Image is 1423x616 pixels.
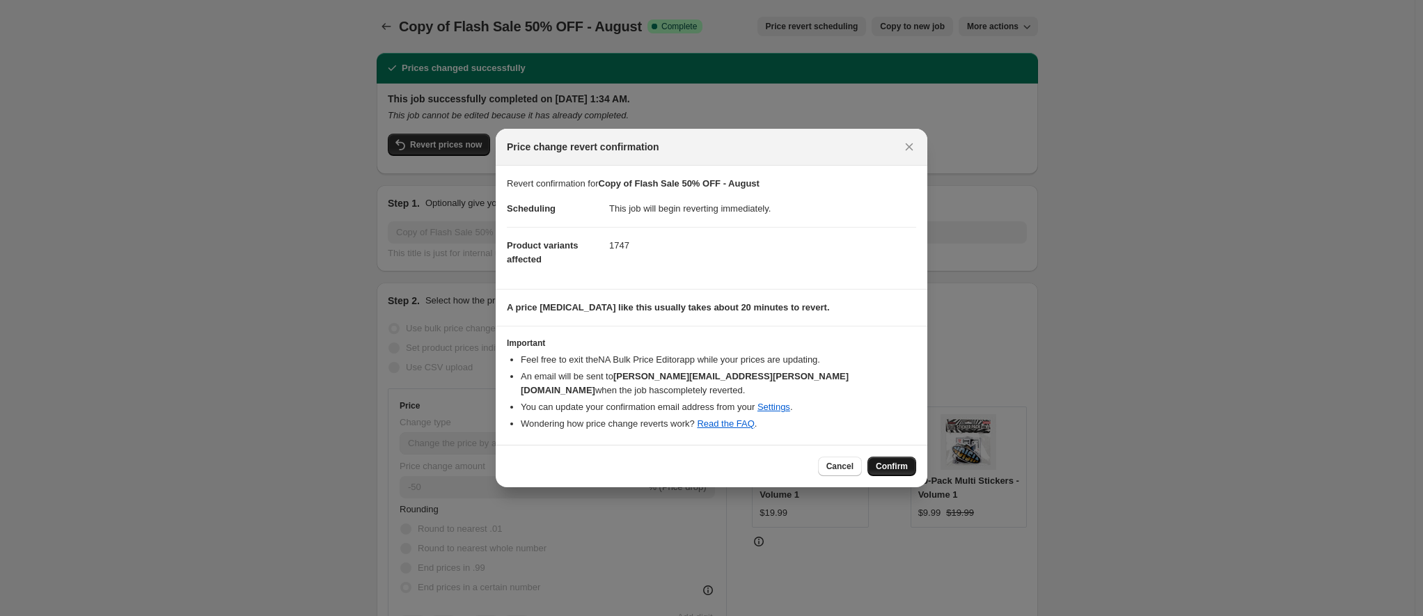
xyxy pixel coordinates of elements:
[609,227,916,264] dd: 1747
[818,457,862,476] button: Cancel
[507,203,556,214] span: Scheduling
[521,417,916,431] li: Wondering how price change reverts work? .
[609,191,916,227] dd: This job will begin reverting immediately.
[507,302,830,313] b: A price [MEDICAL_DATA] like this usually takes about 20 minutes to revert.
[507,240,579,264] span: Product variants affected
[507,338,916,349] h3: Important
[521,353,916,367] li: Feel free to exit the NA Bulk Price Editor app while your prices are updating.
[697,418,754,429] a: Read the FAQ
[757,402,790,412] a: Settings
[507,140,659,154] span: Price change revert confirmation
[876,461,908,472] span: Confirm
[507,177,916,191] p: Revert confirmation for
[521,370,916,397] li: An email will be sent to when the job has completely reverted .
[899,137,919,157] button: Close
[599,178,760,189] b: Copy of Flash Sale 50% OFF - August
[521,371,849,395] b: [PERSON_NAME][EMAIL_ADDRESS][PERSON_NAME][DOMAIN_NAME]
[867,457,916,476] button: Confirm
[826,461,854,472] span: Cancel
[521,400,916,414] li: You can update your confirmation email address from your .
